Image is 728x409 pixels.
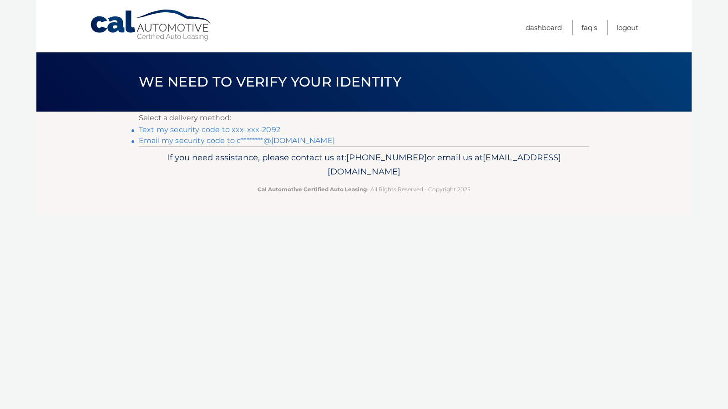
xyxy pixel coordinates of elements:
[617,20,638,35] a: Logout
[139,136,335,145] a: Email my security code to c********@[DOMAIN_NAME]
[145,150,583,179] p: If you need assistance, please contact us at: or email us at
[139,73,401,90] span: We need to verify your identity
[145,184,583,194] p: - All Rights Reserved - Copyright 2025
[139,125,280,134] a: Text my security code to xxx-xxx-2092
[346,152,427,163] span: [PHONE_NUMBER]
[581,20,597,35] a: FAQ's
[139,112,589,124] p: Select a delivery method:
[90,9,212,41] a: Cal Automotive
[526,20,562,35] a: Dashboard
[258,186,367,193] strong: Cal Automotive Certified Auto Leasing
